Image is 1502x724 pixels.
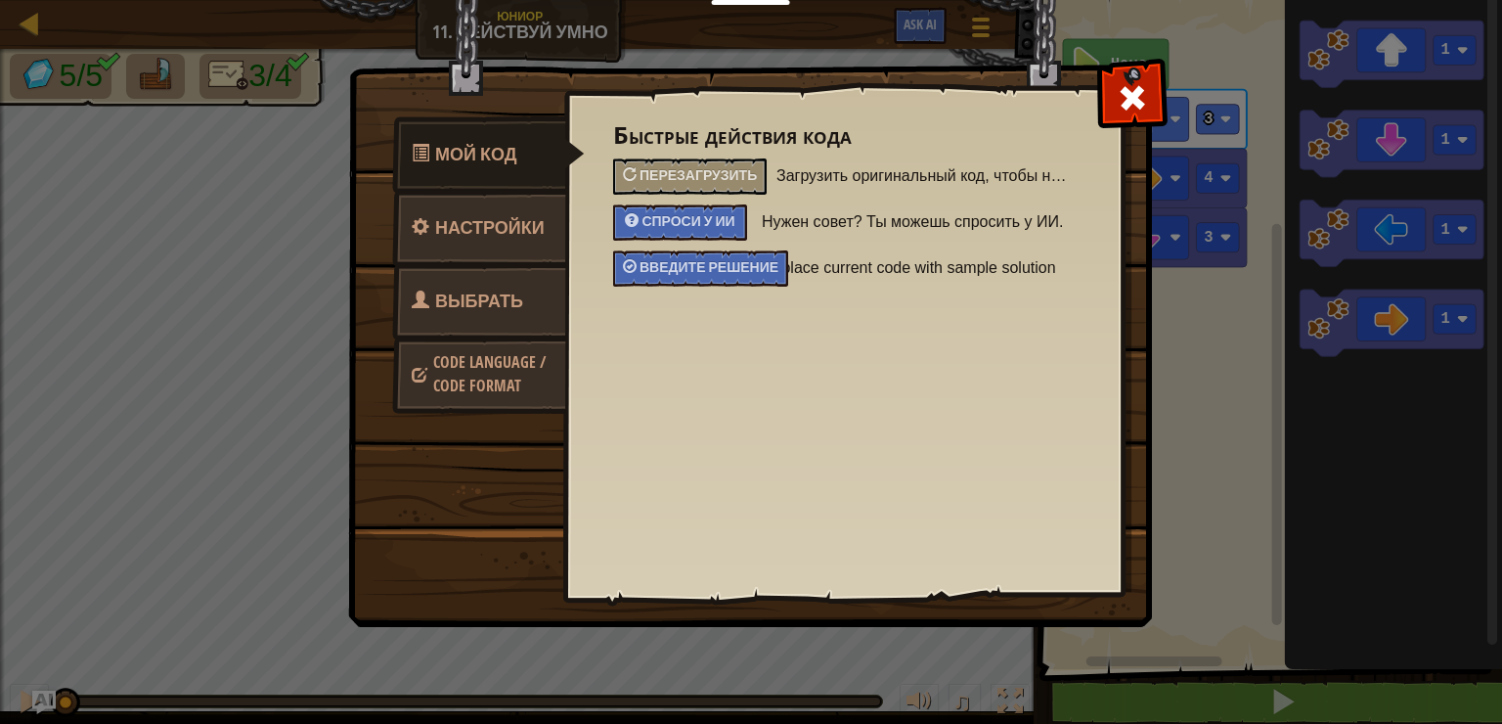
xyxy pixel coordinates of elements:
span: Быстрые действия кода [435,142,517,166]
span: Загрузить оригинальный код, чтобы начать уровень заново [776,158,1074,194]
span: Нужен совет? Ты можешь спросить у ИИ. [762,204,1088,240]
span: Спроси у ИИ [641,211,734,230]
div: Спроси у ИИ [613,204,747,241]
span: Выбор настроек [435,215,545,240]
span: Выбери героя, язык [412,289,523,362]
span: Выбери героя, язык [433,351,546,396]
span: Введите решение [640,257,778,276]
h3: Быстрые действия кода [613,122,1074,149]
span: Replace current code with sample solution [762,250,1088,286]
div: Загрузить оригинальный код, чтобы начать уровень заново [613,158,767,195]
a: Настройки [392,190,566,266]
a: Мой код [392,116,585,193]
div: Введите решение [613,250,788,287]
span: Перезагрузить [640,165,757,184]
